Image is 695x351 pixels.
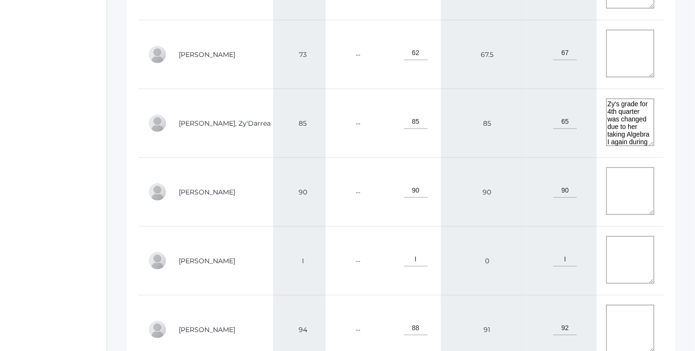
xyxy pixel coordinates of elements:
td: 85 [441,89,527,158]
textarea: Zy's grade for 4th quarter was changed due to her taking Algebra I again during the summer. It ch... [606,99,654,146]
div: Jacob Lattier [148,320,167,339]
div: Clara Desonier [148,183,167,202]
div: Carsten Grayson [148,251,167,270]
div: Zy'Darrea Davis [148,114,167,133]
div: Abby Daniels [148,45,167,64]
td: -- [326,20,384,89]
a: [PERSON_NAME] [179,325,235,334]
td: -- [326,158,384,227]
a: [PERSON_NAME] [179,257,235,265]
td: -- [326,89,384,158]
a: [PERSON_NAME], Zy'Darrea [179,119,271,128]
td: 73 [273,20,326,89]
td: 67.5 [441,20,527,89]
td: I [273,227,326,296]
td: 0 [441,227,527,296]
a: [PERSON_NAME] [179,188,235,196]
td: 90 [441,158,527,227]
a: [PERSON_NAME] [179,50,235,59]
td: -- [326,227,384,296]
td: 90 [273,158,326,227]
td: 85 [273,89,326,158]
